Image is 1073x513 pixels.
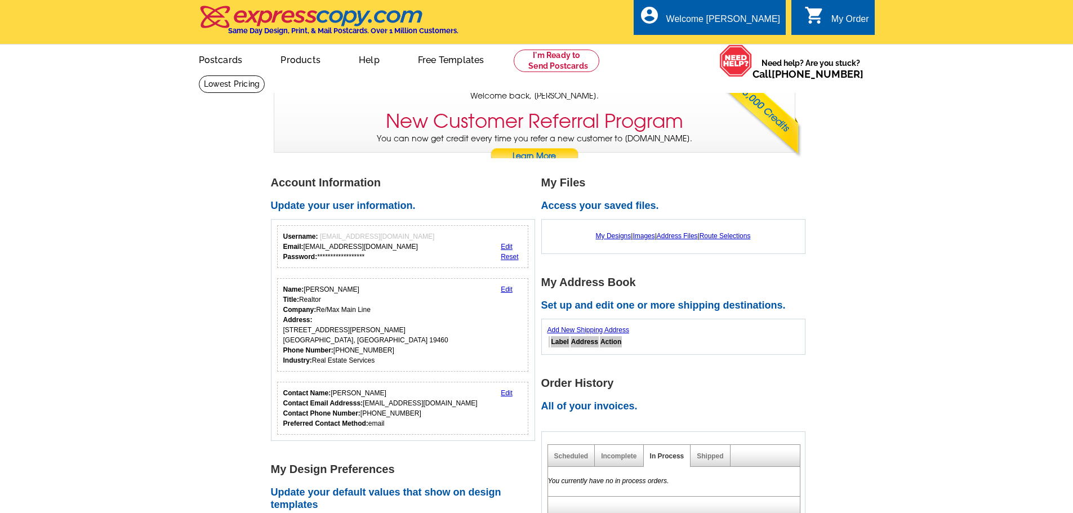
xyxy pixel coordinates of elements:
[283,389,331,397] strong: Contact Name:
[600,336,622,347] th: Action
[772,68,863,80] a: [PHONE_NUMBER]
[341,46,398,72] a: Help
[633,232,655,240] a: Images
[551,336,569,347] th: Label
[700,232,751,240] a: Route Selections
[271,177,541,189] h1: Account Information
[283,316,313,324] strong: Address:
[601,452,636,460] a: Incomplete
[547,225,799,247] div: | | |
[541,300,812,312] h2: Set up and edit one or more shipping destinations.
[283,243,304,251] strong: Email:
[719,44,753,77] img: help
[470,90,599,102] span: Welcome back, [PERSON_NAME].
[271,487,541,511] h2: Update your default values that show on design templates
[271,200,541,212] h2: Update your user information.
[657,232,698,240] a: Address Files
[804,12,869,26] a: shopping_cart My Order
[283,233,318,240] strong: Username:
[181,46,261,72] a: Postcards
[274,133,795,165] p: You can now get credit every time you refer a new customer to [DOMAIN_NAME].
[386,110,683,133] h3: New Customer Referral Program
[639,5,660,25] i: account_circle
[541,276,812,288] h1: My Address Book
[400,46,502,72] a: Free Templates
[501,253,518,261] a: Reset
[283,356,312,364] strong: Industry:
[283,388,478,429] div: [PERSON_NAME] [EMAIL_ADDRESS][DOMAIN_NAME] [PHONE_NUMBER] email
[541,200,812,212] h2: Access your saved files.
[228,26,458,35] h4: Same Day Design, Print, & Mail Postcards. Over 1 Million Customers.
[277,382,529,435] div: Who should we contact regarding order issues?
[753,57,869,80] span: Need help? Are you stuck?
[501,243,513,251] a: Edit
[283,286,304,293] strong: Name:
[283,253,318,261] strong: Password:
[271,463,541,475] h1: My Design Preferences
[554,452,589,460] a: Scheduled
[283,346,333,354] strong: Phone Number:
[804,5,825,25] i: shopping_cart
[831,14,869,30] div: My Order
[490,148,579,165] a: Learn More
[541,177,812,189] h1: My Files
[571,336,599,347] th: Address
[283,296,299,304] strong: Title:
[283,306,317,314] strong: Company:
[650,452,684,460] a: In Process
[277,225,529,268] div: Your login information.
[199,14,458,35] a: Same Day Design, Print, & Mail Postcards. Over 1 Million Customers.
[277,278,529,372] div: Your personal details.
[283,284,448,365] div: [PERSON_NAME] Realtor Re/Max Main Line [STREET_ADDRESS][PERSON_NAME] [GEOGRAPHIC_DATA], [GEOGRAPH...
[283,420,368,427] strong: Preferred Contact Method:
[320,233,434,240] span: [EMAIL_ADDRESS][DOMAIN_NAME]
[501,389,513,397] a: Edit
[666,14,780,30] div: Welcome [PERSON_NAME]
[283,409,360,417] strong: Contact Phone Number:
[262,46,339,72] a: Products
[753,68,863,80] span: Call
[548,477,669,485] em: You currently have no in process orders.
[697,452,723,460] a: Shipped
[547,326,629,334] a: Add New Shipping Address
[541,400,812,413] h2: All of your invoices.
[541,377,812,389] h1: Order History
[283,399,363,407] strong: Contact Email Addresss:
[501,286,513,293] a: Edit
[596,232,631,240] a: My Designs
